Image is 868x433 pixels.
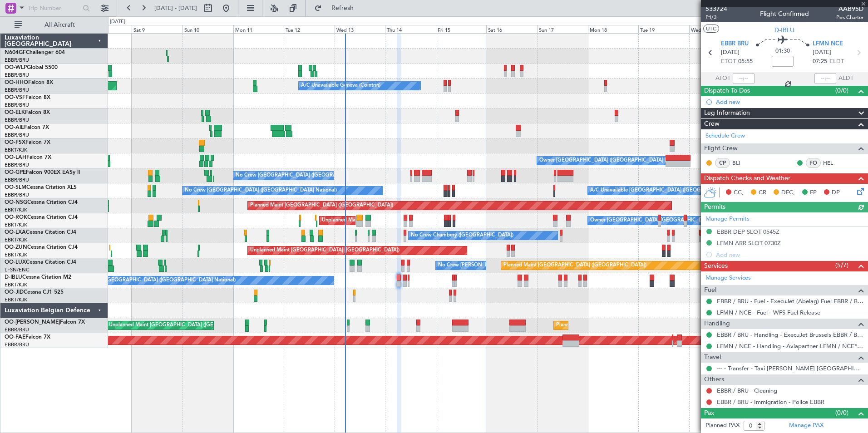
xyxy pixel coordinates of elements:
[5,221,27,228] a: EBKT/KJK
[813,57,827,66] span: 07:25
[705,274,751,283] a: Manage Services
[838,74,853,83] span: ALDT
[132,25,182,33] div: Sat 9
[717,398,824,406] a: EBBR / BRU - Immigration - Police EBBR
[182,25,233,33] div: Sun 10
[689,25,740,33] div: Wed 20
[823,159,843,167] a: HEL
[734,188,744,197] span: CC,
[5,102,29,108] a: EBBR/BRU
[832,188,840,197] span: DP
[5,320,60,325] span: OO-[PERSON_NAME]
[775,47,790,56] span: 01:30
[704,108,750,118] span: Leg Information
[813,48,831,57] span: [DATE]
[411,229,513,242] div: No Crew Chambery ([GEOGRAPHIC_DATA])
[5,335,25,340] span: OO-FAE
[5,162,29,168] a: EBBR/BRU
[5,335,50,340] a: OO-FAEFalcon 7X
[5,245,78,250] a: OO-ZUNCessna Citation CJ4
[732,159,753,167] a: BLI
[717,331,863,339] a: EBBR / BRU - Handling - ExecuJet Brussels EBBR / BRU
[5,275,22,280] span: D-IBLU
[5,95,50,100] a: OO-VSFFalcon 8X
[537,25,588,33] div: Sun 17
[721,39,749,49] span: EBBR BRU
[5,155,26,160] span: OO-LAH
[5,125,24,130] span: OO-AIE
[705,421,740,430] label: Planned PAX
[810,188,817,197] span: FP
[5,110,50,115] a: OO-ELKFalcon 8X
[5,117,29,123] a: EBBR/BRU
[590,184,759,197] div: A/C Unavailable [GEOGRAPHIC_DATA] ([GEOGRAPHIC_DATA] National)
[704,86,750,96] span: Dispatch To-Dos
[5,251,27,258] a: EBKT/KJK
[721,57,736,66] span: ETOT
[233,25,284,33] div: Mon 11
[5,290,64,295] a: OO-JIDCessna CJ1 525
[322,214,469,227] div: Unplanned Maint [GEOGRAPHIC_DATA]-[GEOGRAPHIC_DATA]
[486,25,537,33] div: Sat 16
[5,95,25,100] span: OO-VSF
[438,259,547,272] div: No Crew [PERSON_NAME] ([PERSON_NAME])
[835,86,848,95] span: (0/0)
[5,296,27,303] a: EBKT/KJK
[84,274,236,287] div: No Crew [GEOGRAPHIC_DATA] ([GEOGRAPHIC_DATA] National)
[704,408,714,418] span: Pax
[556,319,720,332] div: Planned Maint [GEOGRAPHIC_DATA] ([GEOGRAPHIC_DATA] National)
[5,185,26,190] span: OO-SLM
[154,4,197,12] span: [DATE] - [DATE]
[5,200,27,205] span: OO-NSG
[5,260,26,265] span: OO-LUX
[5,57,29,64] a: EBBR/BRU
[5,140,50,145] a: OO-FSXFalcon 7X
[704,261,728,271] span: Services
[760,9,809,19] div: Flight Confirmed
[301,79,380,93] div: A/C Unavailable Geneva (Cointrin)
[5,170,26,175] span: OO-GPE
[5,65,58,70] a: OO-WLPGlobal 5500
[503,259,646,272] div: Planned Maint [GEOGRAPHIC_DATA] ([GEOGRAPHIC_DATA])
[5,72,29,79] a: EBBR/BRU
[705,132,745,141] a: Schedule Crew
[704,119,720,129] span: Crew
[715,74,730,83] span: ATOT
[250,244,399,257] div: Unplanned Maint [GEOGRAPHIC_DATA] ([GEOGRAPHIC_DATA])
[24,22,96,28] span: All Aircraft
[705,4,727,14] span: 533724
[717,309,820,316] a: LFMN / NCE - Fuel - WFS Fuel Release
[5,236,27,243] a: EBKT/KJK
[5,132,29,138] a: EBBR/BRU
[10,18,99,32] button: All Aircraft
[5,125,49,130] a: OO-AIEFalcon 7X
[5,341,29,348] a: EBBR/BRU
[789,421,824,430] a: Manage PAX
[590,214,713,227] div: Owner [GEOGRAPHIC_DATA]-[GEOGRAPHIC_DATA]
[705,14,727,21] span: P1/3
[704,143,738,154] span: Flight Crew
[539,154,686,167] div: Owner [GEOGRAPHIC_DATA] ([GEOGRAPHIC_DATA] National)
[5,170,80,175] a: OO-GPEFalcon 900EX EASy II
[781,188,795,197] span: DFC,
[5,65,27,70] span: OO-WLP
[721,48,740,57] span: [DATE]
[28,1,80,15] input: Trip Number
[638,25,689,33] div: Tue 19
[310,1,365,15] button: Refresh
[110,18,125,26] div: [DATE]
[5,80,53,85] a: OO-HHOFalcon 8X
[5,200,78,205] a: OO-NSGCessna Citation CJ4
[704,319,730,329] span: Handling
[717,364,863,372] a: --- - Transfer - Taxi [PERSON_NAME] [GEOGRAPHIC_DATA]
[5,110,25,115] span: OO-ELK
[436,25,487,33] div: Fri 15
[813,39,843,49] span: LFMN NCE
[738,57,753,66] span: 05:55
[829,57,844,66] span: ELDT
[5,147,27,153] a: EBKT/KJK
[836,14,863,21] span: Pos Charter
[835,408,848,418] span: (0/0)
[5,275,71,280] a: D-IBLUCessna Citation M2
[185,184,337,197] div: No Crew [GEOGRAPHIC_DATA] ([GEOGRAPHIC_DATA] National)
